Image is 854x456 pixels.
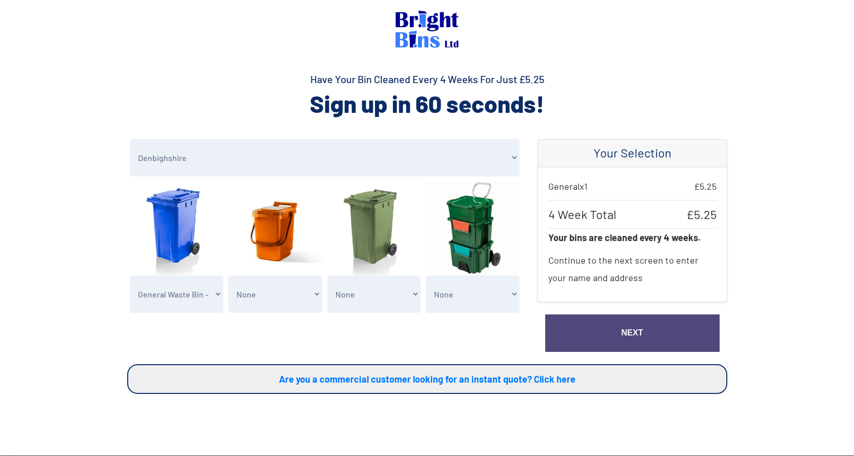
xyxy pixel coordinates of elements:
[130,182,224,275] img: general.jpg
[548,246,717,291] p: Continue to the next screen to enter your name and address
[228,182,322,275] img: food.jpg
[127,88,727,119] h2: Sign up in 60 seconds!
[127,72,727,86] h4: Have Your Bin Cleaned Every 4 Weeks For Just £5.25
[548,146,717,161] h4: Your Selection
[545,314,720,352] a: Next
[426,182,520,275] img: recyclingSystem1.jpg
[127,364,727,394] a: Are you a commercial customer looking for an instant quote? Click here
[327,182,421,275] img: garden.jpg
[548,200,717,229] p: 4 Week Total
[686,206,717,223] span: £ 5.25
[548,177,717,195] p: General x 1
[548,232,701,243] strong: Your bins are cleaned every 4 weeks.
[694,177,717,195] span: £ 5.25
